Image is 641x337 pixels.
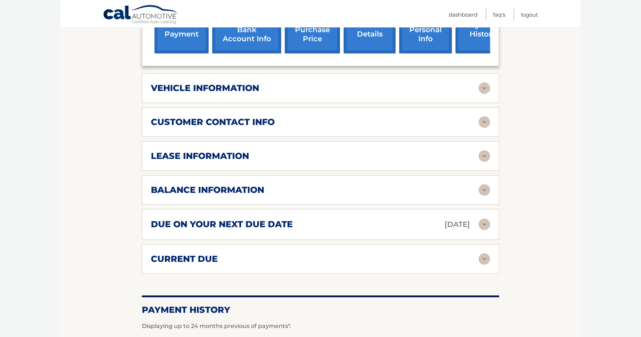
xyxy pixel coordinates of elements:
[521,9,538,21] a: Logout
[154,6,209,53] a: make a payment
[151,185,264,195] h2: balance information
[445,218,470,231] p: [DATE]
[212,6,281,53] a: Add/Remove bank account info
[344,6,396,53] a: account details
[479,150,490,162] img: accordion-rest.svg
[142,322,499,330] p: Displaying up to 24 months previous of payments*.
[151,151,249,161] h2: lease information
[455,6,510,53] a: payment history
[142,304,499,315] h2: Payment History
[479,253,490,265] img: accordion-rest.svg
[151,219,293,230] h2: due on your next due date
[479,116,490,128] img: accordion-rest.svg
[151,254,218,264] h2: current due
[493,9,505,21] a: FAQ's
[479,219,490,230] img: accordion-rest.svg
[103,5,179,26] a: Cal Automotive
[285,6,340,53] a: request purchase price
[479,184,490,196] img: accordion-rest.svg
[479,82,490,94] img: accordion-rest.svg
[151,117,275,128] h2: customer contact info
[399,6,452,53] a: update personal info
[151,83,259,94] h2: vehicle information
[449,9,478,21] a: Dashboard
